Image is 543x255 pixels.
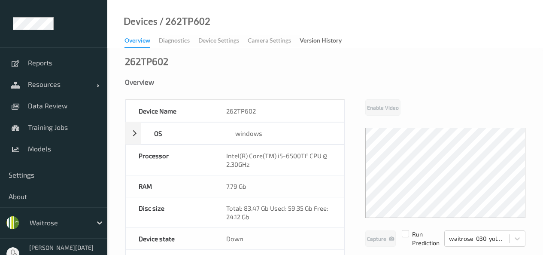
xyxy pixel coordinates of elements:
div: Device Name [126,100,213,122]
div: 7.79 Gb [213,175,344,197]
div: Overview [124,36,150,48]
div: Disc size [126,197,213,227]
span: Run Prediction [396,230,444,247]
div: RAM [126,175,213,197]
div: OS [141,123,222,144]
button: Enable Video [365,99,400,116]
div: Overview [125,78,525,86]
a: Devices [124,17,158,26]
div: / 262TP602 [158,17,210,26]
a: Overview [124,35,159,48]
div: Total: 83.47 Gb Used: 59.35 Gb Free: 24.12 Gb [213,197,344,227]
div: 262TP602 [125,57,168,65]
div: Processor [126,145,213,175]
div: 262TP602 [213,100,344,122]
div: Down [213,228,344,249]
div: Device state [126,228,213,249]
div: Version History [300,36,342,47]
div: OSwindows [125,122,345,144]
button: Capture [365,230,396,247]
a: Version History [300,35,350,47]
div: Intel(R) Core(TM) i5-6500TE CPU @ 2.30GHz [213,145,344,175]
div: windows [222,123,344,144]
